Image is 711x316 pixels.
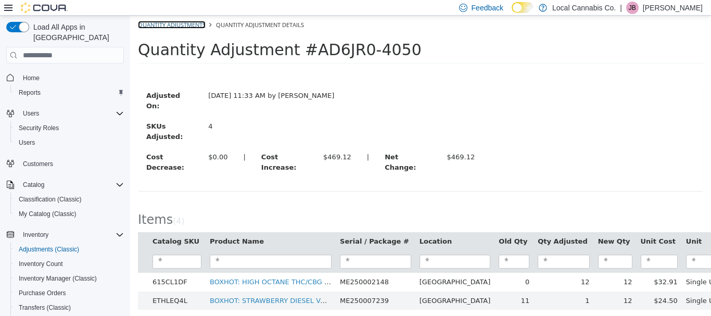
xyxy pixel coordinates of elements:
[8,5,75,13] a: Quantity Adjustments
[403,294,463,313] td: 1
[10,300,128,315] button: Transfers (Classic)
[552,276,597,295] td: Single Unit
[620,2,622,14] p: |
[19,124,59,132] span: Security Roles
[19,107,43,120] button: Users
[86,5,174,13] span: Quantity Adjustment Details
[8,106,70,126] label: SKUs Adjusted:
[10,257,128,271] button: Inventory Count
[364,276,403,295] td: 11
[369,221,399,231] button: Old Qty
[19,157,124,170] span: Customers
[464,257,506,276] td: 12
[15,301,124,314] span: Transfers (Classic)
[21,3,68,13] img: Cova
[15,272,101,285] a: Inventory Manager (Classic)
[2,156,128,171] button: Customers
[364,257,403,276] td: 0
[80,281,225,289] a: BOXHOT: STRAWBERRY DIESEL VAPE (1.2g)
[10,242,128,257] button: Adjustments (Classic)
[511,221,548,231] button: Unit Cost
[512,13,512,14] span: Dark Mode
[23,109,39,118] span: Users
[643,2,703,14] p: [PERSON_NAME]
[472,3,503,13] span: Feedback
[19,260,63,268] span: Inventory Count
[19,89,41,97] span: Reports
[289,299,361,307] span: [GEOGRAPHIC_DATA]
[15,272,124,285] span: Inventory Manager (Classic)
[78,106,157,116] div: 4
[46,201,51,210] span: 4
[23,160,53,168] span: Customers
[552,257,597,276] td: Single Unit
[10,121,128,135] button: Security Roles
[289,281,361,289] span: [GEOGRAPHIC_DATA]
[206,294,285,313] td: ME250007223
[552,2,616,14] p: Local Cannabis Co.
[15,287,70,299] a: Purchase Orders
[506,294,552,313] td: $24.50
[403,257,463,276] td: 12
[22,221,71,231] button: Catalog SKU
[464,276,506,295] td: 12
[18,276,75,295] td: ETHLEQ4L
[19,71,124,84] span: Home
[19,179,48,191] button: Catalog
[556,221,574,231] button: Unit
[19,245,79,254] span: Adjustments (Classic)
[15,86,45,99] a: Reports
[15,208,81,220] a: My Catalog (Classic)
[19,107,124,120] span: Users
[15,193,86,206] a: Classification (Classic)
[80,299,224,307] a: BOXHOT: CHERRY KUSH CARTRIDGE (1.2g)
[15,122,124,134] span: Security Roles
[289,221,324,231] button: Location
[19,289,66,297] span: Purchase Orders
[18,294,75,313] td: 56XQJMD2
[364,294,403,313] td: 11
[19,304,71,312] span: Transfers (Classic)
[2,178,128,192] button: Catalog
[512,2,534,13] input: Dark Mode
[15,287,124,299] span: Purchase Orders
[626,2,639,14] div: Jennifer Booth
[43,201,54,210] small: ( )
[10,135,128,150] button: Users
[19,158,57,170] a: Customers
[506,276,552,295] td: $24.50
[506,257,552,276] td: $32.91
[15,193,124,206] span: Classification (Classic)
[19,195,82,204] span: Classification (Classic)
[316,136,345,147] div: $469.12
[15,243,124,256] span: Adjustments (Classic)
[2,227,128,242] button: Inventory
[123,136,185,157] label: Cost Increase:
[80,221,136,231] button: Product Name
[10,192,128,207] button: Classification (Classic)
[19,179,124,191] span: Catalog
[10,207,128,221] button: My Catalog (Classic)
[10,286,128,300] button: Purchase Orders
[10,271,128,286] button: Inventory Manager (Classic)
[18,257,75,276] td: 615CL1DF
[464,294,506,313] td: 12
[2,70,128,85] button: Home
[78,136,97,147] div: $0.00
[29,22,124,43] span: Load All Apps in [GEOGRAPHIC_DATA]
[15,301,75,314] a: Transfers (Classic)
[19,229,124,241] span: Inventory
[15,136,39,149] a: Users
[468,221,502,231] button: New Qty
[247,136,309,157] label: Net Change:
[552,294,597,313] td: Single Unit
[2,106,128,121] button: Users
[70,75,212,85] div: [DATE] 11:33 AM by [PERSON_NAME]
[15,86,124,99] span: Reports
[206,276,285,295] td: ME250007239
[15,208,124,220] span: My Catalog (Classic)
[23,231,48,239] span: Inventory
[23,181,44,189] span: Catalog
[408,221,459,231] button: Qty Adjusted
[206,257,285,276] td: ME250002148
